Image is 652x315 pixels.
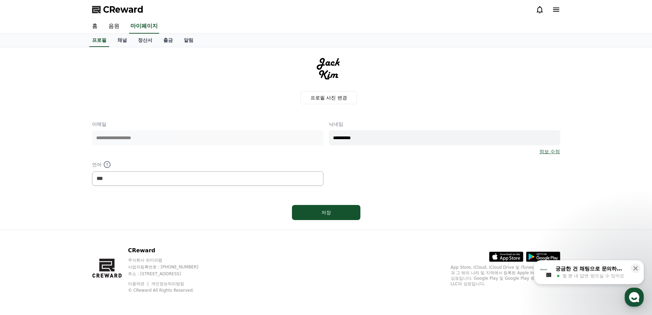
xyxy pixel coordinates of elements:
[88,217,131,234] a: 설정
[45,217,88,234] a: 대화
[63,228,71,233] span: 대화
[312,53,345,86] img: profile_image
[106,228,114,233] span: 설정
[292,205,360,220] button: 저장
[151,281,184,286] a: 개인정보처리방침
[128,264,212,270] p: 사업자등록번호 : [PHONE_NUMBER]
[132,34,158,47] a: 정산서
[306,209,347,216] div: 저장
[128,288,212,293] p: © CReward All Rights Reserved.
[89,34,109,47] a: 프로필
[103,4,143,15] span: CReward
[158,34,178,47] a: 출금
[92,4,143,15] a: CReward
[128,246,212,255] p: CReward
[112,34,132,47] a: 채널
[128,281,150,286] a: 이용약관
[128,271,212,277] p: 주소 : [STREET_ADDRESS]
[539,148,560,155] a: 정보 수정
[92,121,323,128] p: 이메일
[178,34,199,47] a: 알림
[92,160,323,169] p: 언어
[22,228,26,233] span: 홈
[2,217,45,234] a: 홈
[128,257,212,263] p: 주식회사 와이피랩
[129,19,159,34] a: 마이페이지
[87,19,103,34] a: 홈
[301,91,357,104] label: 프로필 사진 변경
[329,121,560,128] p: 닉네임
[103,19,125,34] a: 음원
[451,265,560,287] p: App Store, iCloud, iCloud Drive 및 iTunes Store는 미국과 그 밖의 나라 및 지역에서 등록된 Apple Inc.의 서비스 상표입니다. Goo...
